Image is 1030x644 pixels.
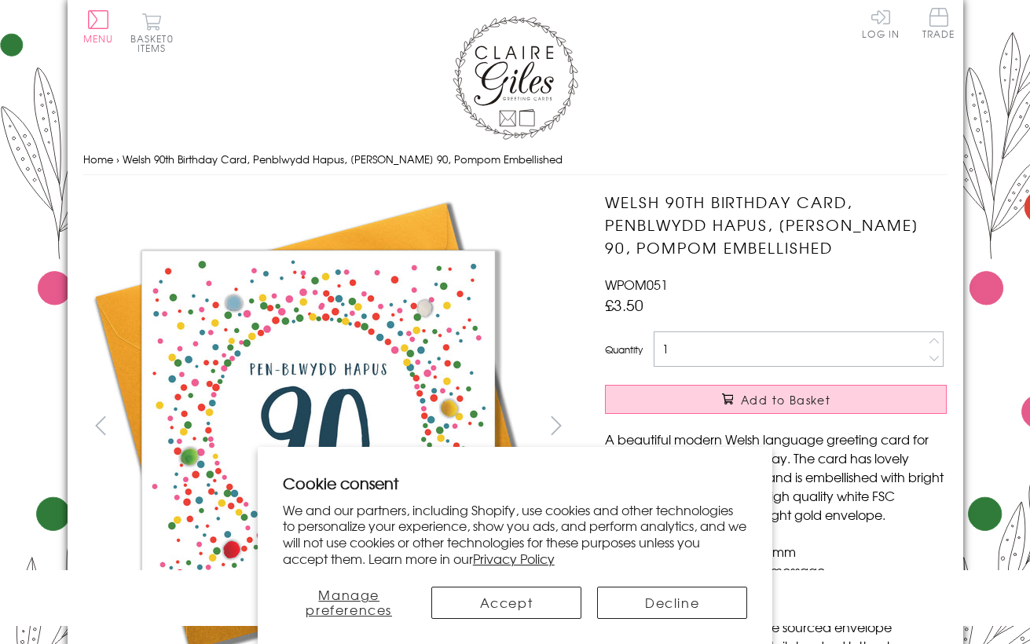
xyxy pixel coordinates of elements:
[283,472,748,494] h2: Cookie consent
[283,587,416,619] button: Manage preferences
[83,144,948,176] nav: breadcrumbs
[473,549,555,568] a: Privacy Policy
[83,408,119,443] button: prev
[453,16,578,140] img: Claire Giles Greetings Cards
[922,8,955,38] span: Trade
[621,617,947,636] li: With matching sustainable sourced envelope
[605,191,947,258] h1: Welsh 90th Birthday Card, Penblwydd Hapus, [PERSON_NAME] 90, Pompom Embellished
[83,10,114,43] button: Menu
[597,587,747,619] button: Decline
[306,585,392,619] span: Manage preferences
[83,152,113,166] a: Home
[83,31,114,46] span: Menu
[922,8,955,42] a: Trade
[621,542,947,561] li: Dimensions: 150mm x 150mm
[621,561,947,580] li: Blank inside for your own message
[137,31,174,55] span: 0 items
[741,392,830,408] span: Add to Basket
[862,8,900,38] a: Log In
[283,502,748,567] p: We and our partners, including Shopify, use cookies and other technologies to personalize your ex...
[116,152,119,166] span: ›
[431,587,581,619] button: Accept
[605,294,643,316] span: £3.50
[538,408,574,443] button: next
[123,152,563,166] span: Welsh 90th Birthday Card, Penblwydd Hapus, [PERSON_NAME] 90, Pompom Embellished
[130,13,174,53] button: Basket0 items
[605,342,643,357] label: Quantity
[605,385,947,414] button: Add to Basket
[605,275,668,294] span: WPOM051
[605,430,947,524] p: A beautiful modern Welsh language greeting card for that very special 90th birthday. The card has...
